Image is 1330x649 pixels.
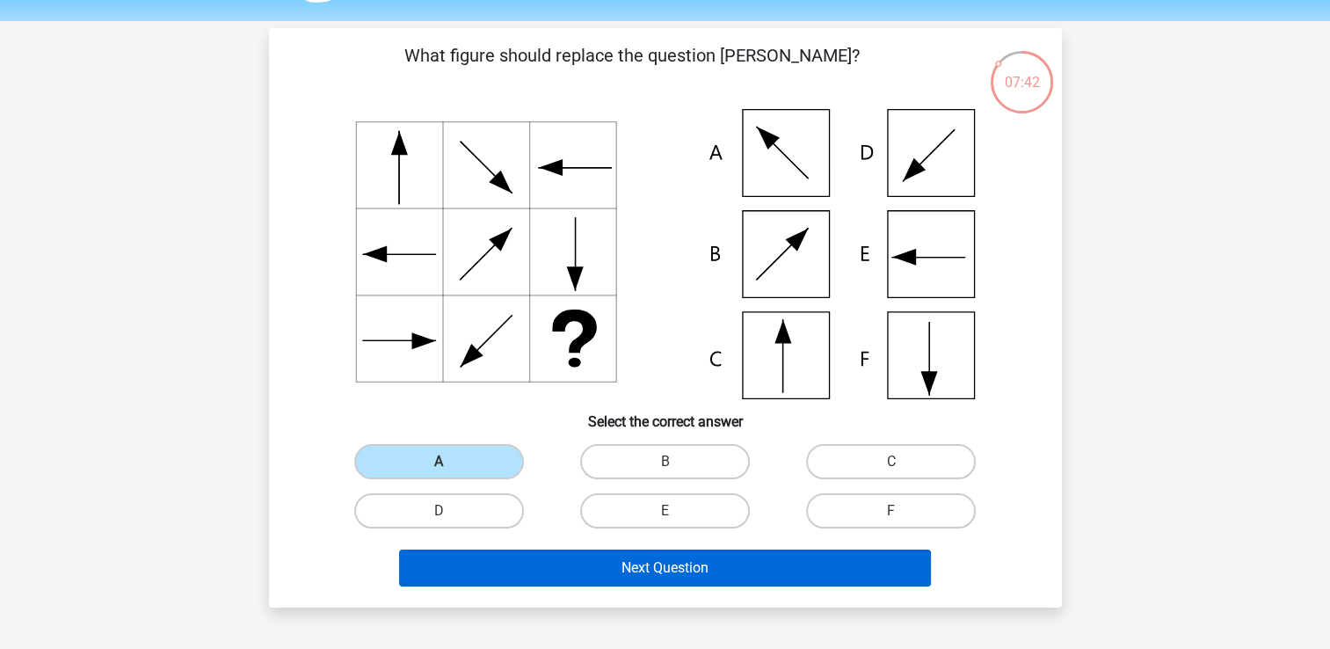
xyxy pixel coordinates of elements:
label: E [580,493,750,529]
button: Next Question [399,550,931,587]
div: 07:42 [989,49,1055,93]
p: What figure should replace the question [PERSON_NAME]? [297,42,968,95]
h6: Select the correct answer [297,399,1034,430]
label: A [354,444,524,479]
label: F [806,493,976,529]
label: B [580,444,750,479]
label: D [354,493,524,529]
label: C [806,444,976,479]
